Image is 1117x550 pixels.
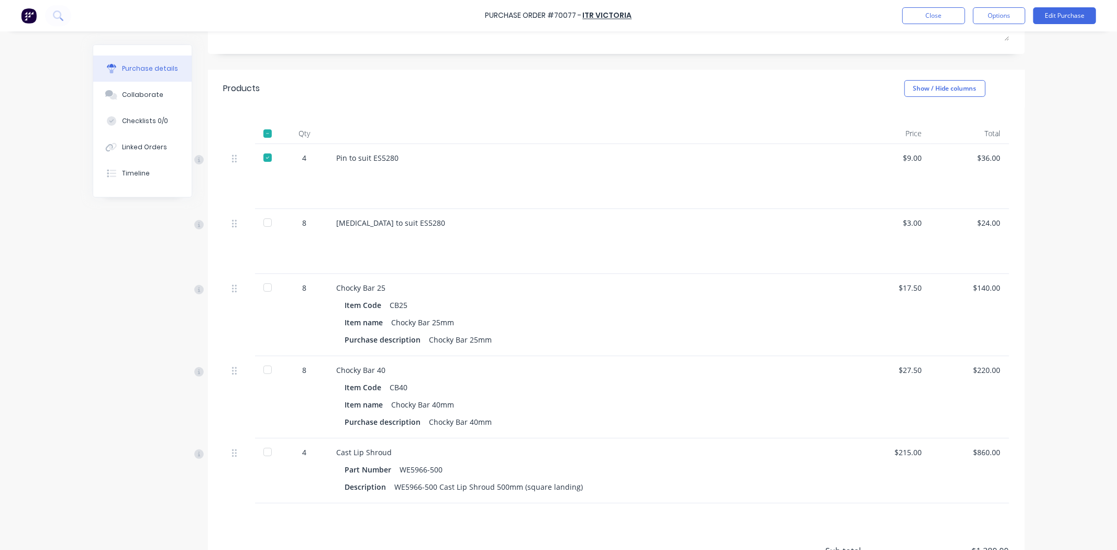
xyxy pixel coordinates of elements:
[392,397,455,412] div: Chocky Bar 40mm
[345,479,395,494] div: Description
[860,217,922,228] div: $3.00
[281,123,328,144] div: Qty
[345,414,429,430] div: Purchase description
[860,282,922,293] div: $17.50
[337,365,844,376] div: Chocky Bar 40
[122,169,150,178] div: Timeline
[345,462,400,477] div: Part Number
[939,447,1001,458] div: $860.00
[860,447,922,458] div: $215.00
[337,217,844,228] div: [MEDICAL_DATA] to suit ES5280
[337,152,844,163] div: Pin to suit ES5280
[290,365,320,376] div: 8
[122,90,163,100] div: Collaborate
[290,217,320,228] div: 8
[345,380,390,395] div: Item Code
[429,332,492,347] div: Chocky Bar 25mm
[122,64,178,73] div: Purchase details
[93,56,192,82] button: Purchase details
[852,123,931,144] div: Price
[93,108,192,134] button: Checklists 0/0
[429,414,492,430] div: Chocky Bar 40mm
[939,217,1001,228] div: $24.00
[939,282,1001,293] div: $140.00
[345,397,392,412] div: Item name
[931,123,1009,144] div: Total
[939,365,1001,376] div: $220.00
[93,134,192,160] button: Linked Orders
[93,160,192,186] button: Timeline
[395,479,583,494] div: WE5966-500 Cast Lip Shroud 500mm (square landing)
[400,462,443,477] div: WE5966-500
[290,282,320,293] div: 8
[860,365,922,376] div: $27.50
[337,282,844,293] div: Chocky Bar 25
[224,82,260,95] div: Products
[902,7,965,24] button: Close
[973,7,1025,24] button: Options
[392,315,455,330] div: Chocky Bar 25mm
[583,10,632,21] a: ITR Victoria
[1033,7,1096,24] button: Edit Purchase
[93,82,192,108] button: Collaborate
[390,298,408,313] div: CB25
[345,315,392,330] div: Item name
[390,380,408,395] div: CB40
[122,116,168,126] div: Checklists 0/0
[290,152,320,163] div: 4
[904,80,986,97] button: Show / Hide columns
[21,8,37,24] img: Factory
[345,298,390,313] div: Item Code
[337,447,844,458] div: Cast Lip Shroud
[860,152,922,163] div: $9.00
[290,447,320,458] div: 4
[485,10,582,21] div: Purchase Order #70077 -
[122,142,167,152] div: Linked Orders
[345,332,429,347] div: Purchase description
[939,152,1001,163] div: $36.00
